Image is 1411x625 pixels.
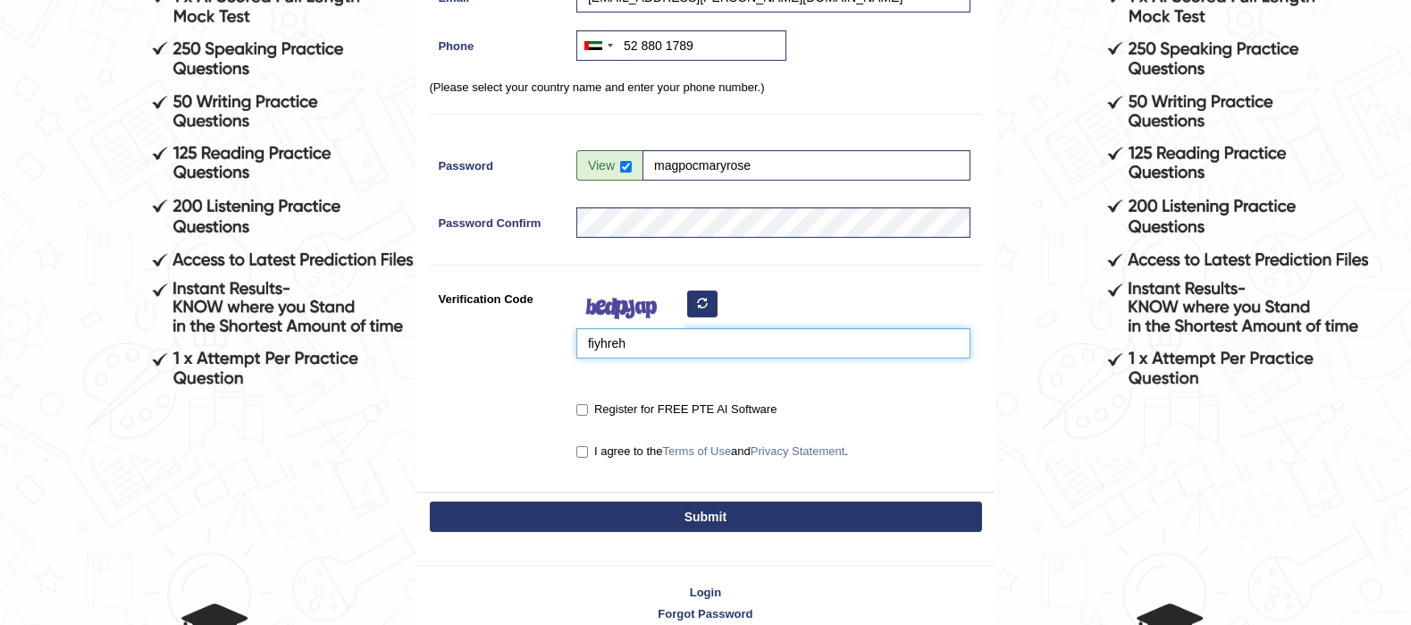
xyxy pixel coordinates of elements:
input: Show/Hide Password [620,161,632,173]
input: +971 50 123 4567 [576,30,786,61]
div: United Arab Emirates (‫الإمارات العربية المتحدة‬‎): +971 [577,31,618,60]
label: Register for FREE PTE AI Software [576,401,777,418]
p: (Please select your country name and enter your phone number.) [430,79,982,96]
button: Submit [430,502,982,532]
a: Login [416,584,995,601]
label: Password Confirm [430,207,568,232]
input: Register for FREE PTE AI Software [576,404,588,416]
label: I agree to the and . [576,443,848,460]
input: I agree to theTerms of UseandPrivacy Statement. [576,446,588,458]
a: Terms of Use [663,444,732,458]
a: Privacy Statement [751,444,845,458]
label: Phone [430,30,568,55]
label: Verification Code [430,283,568,308]
a: Forgot Password [416,605,995,622]
label: Password [430,150,568,174]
